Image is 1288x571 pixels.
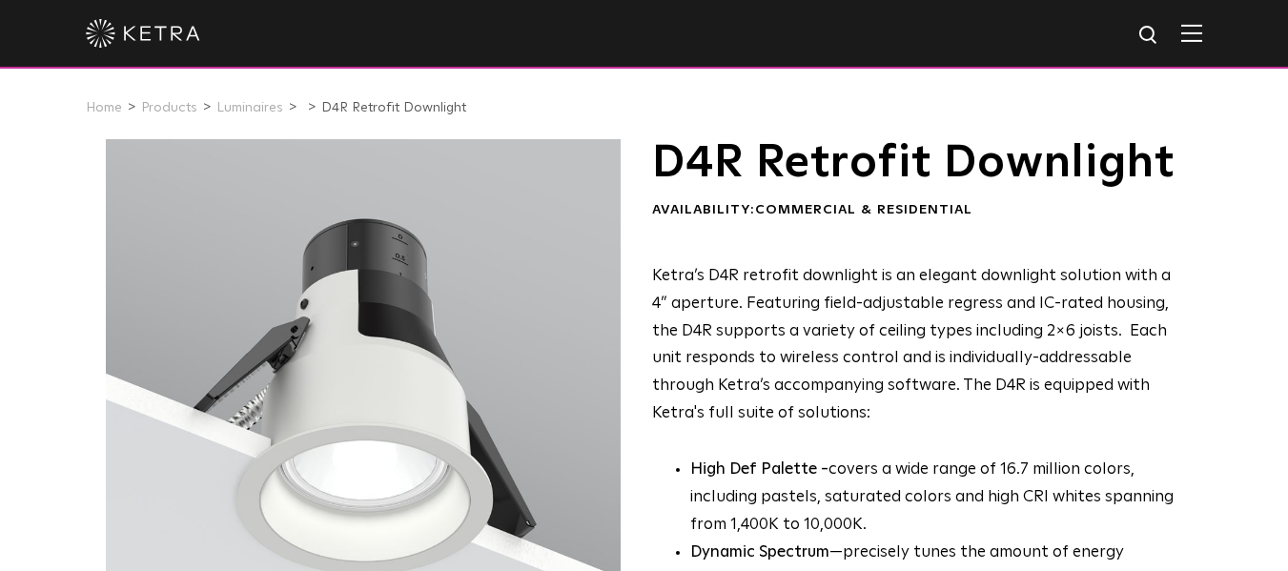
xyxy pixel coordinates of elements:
h1: D4R Retrofit Downlight [652,139,1177,187]
a: Products [141,101,197,114]
img: ketra-logo-2019-white [86,19,200,48]
img: search icon [1137,24,1161,48]
span: Commercial & Residential [755,203,972,216]
p: covers a wide range of 16.7 million colors, including pastels, saturated colors and high CRI whit... [690,457,1177,540]
a: Luminaires [216,101,283,114]
p: Ketra’s D4R retrofit downlight is an elegant downlight solution with a 4” aperture. Featuring fie... [652,263,1177,428]
strong: Dynamic Spectrum [690,544,829,561]
a: Home [86,101,122,114]
a: D4R Retrofit Downlight [321,101,466,114]
strong: High Def Palette - [690,461,828,478]
div: Availability: [652,201,1177,220]
img: Hamburger%20Nav.svg [1181,24,1202,42]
